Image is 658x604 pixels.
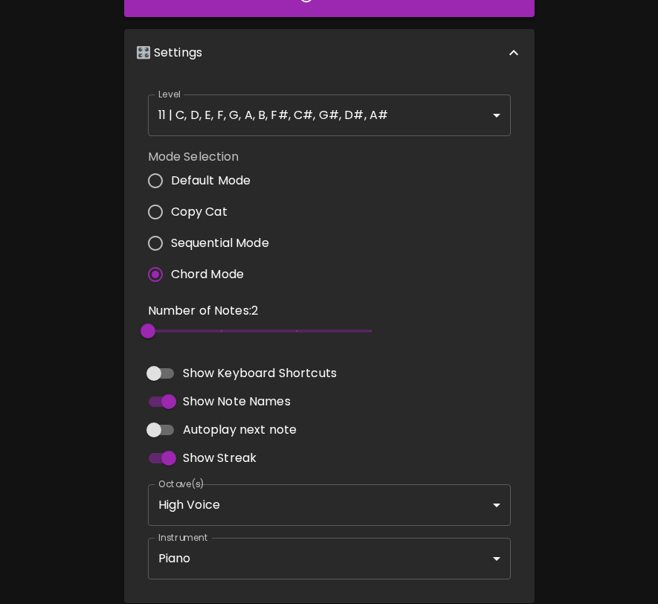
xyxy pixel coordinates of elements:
div: Piano [148,538,511,579]
label: Mode Selection [148,148,281,165]
span: Show Note Names [183,393,291,411]
div: 11 | C, D, E, F, G, A, B, F#, C#, G#, D#, A# [148,94,511,136]
span: Autoplay next note [183,421,297,439]
span: Chord Mode [171,266,245,283]
div: 🎛️ Settings [124,29,535,77]
span: Sequential Mode [171,234,269,252]
label: Octave(s) [158,478,205,490]
span: Show Streak [183,449,257,467]
div: High Voice [148,484,511,526]
label: Level [158,88,181,100]
label: Instrument [158,531,208,544]
p: Number of Notes: 2 [148,302,371,320]
p: 🎛️ Settings [136,44,203,62]
span: Default Mode [171,172,251,190]
span: Copy Cat [171,203,228,221]
span: Show Keyboard Shortcuts [183,364,337,382]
